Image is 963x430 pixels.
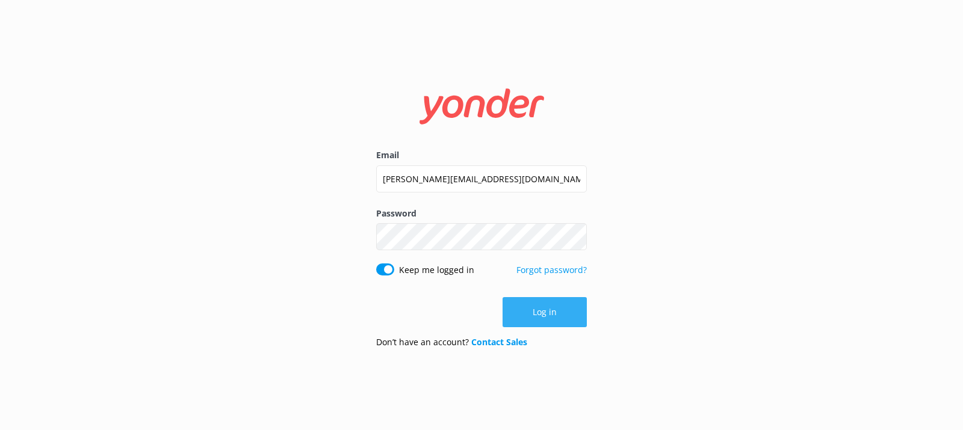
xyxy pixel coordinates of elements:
[376,149,587,162] label: Email
[376,336,527,349] p: Don’t have an account?
[516,264,587,275] a: Forgot password?
[376,207,587,220] label: Password
[471,336,527,348] a: Contact Sales
[563,225,587,249] button: Show password
[376,165,587,192] input: user@emailaddress.com
[399,263,474,277] label: Keep me logged in
[503,297,587,327] button: Log in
